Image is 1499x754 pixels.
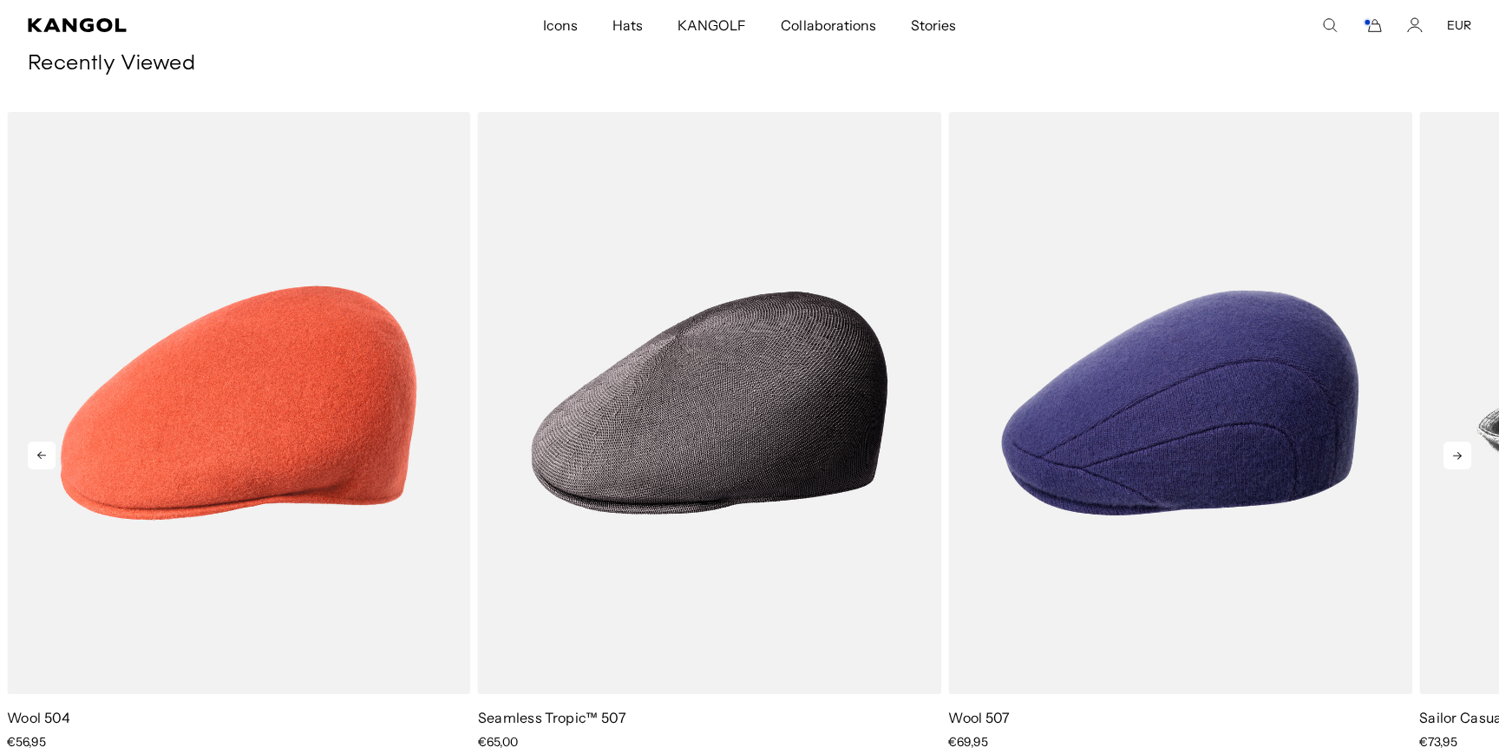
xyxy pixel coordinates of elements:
[1447,17,1471,33] button: EUR
[7,709,71,726] a: Wool 504
[28,51,1471,77] h3: Recently Viewed
[478,709,626,726] a: Seamless Tropic™ 507
[1322,17,1338,33] summary: Search here
[7,112,471,694] img: Wool 504
[28,18,360,32] a: Kangol
[1407,17,1423,33] a: Account
[1419,734,1457,750] span: €73,95
[948,734,988,750] span: €69,95
[948,112,1412,694] img: Wool 507
[7,734,46,750] span: €56,95
[478,734,518,750] span: €65,00
[1362,17,1383,33] button: Cart
[478,112,942,694] img: Seamless Tropic™ 507
[948,709,1011,726] a: Wool 507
